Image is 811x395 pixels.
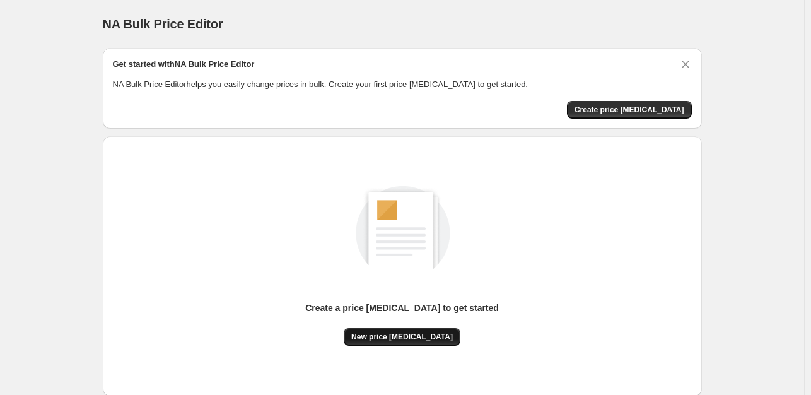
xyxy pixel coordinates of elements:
[103,17,223,31] span: NA Bulk Price Editor
[679,58,692,71] button: Dismiss card
[113,58,255,71] h2: Get started with NA Bulk Price Editor
[305,302,499,314] p: Create a price [MEDICAL_DATA] to get started
[575,105,684,115] span: Create price [MEDICAL_DATA]
[113,78,692,91] p: NA Bulk Price Editor helps you easily change prices in bulk. Create your first price [MEDICAL_DAT...
[567,101,692,119] button: Create price change job
[344,328,460,346] button: New price [MEDICAL_DATA]
[351,332,453,342] span: New price [MEDICAL_DATA]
